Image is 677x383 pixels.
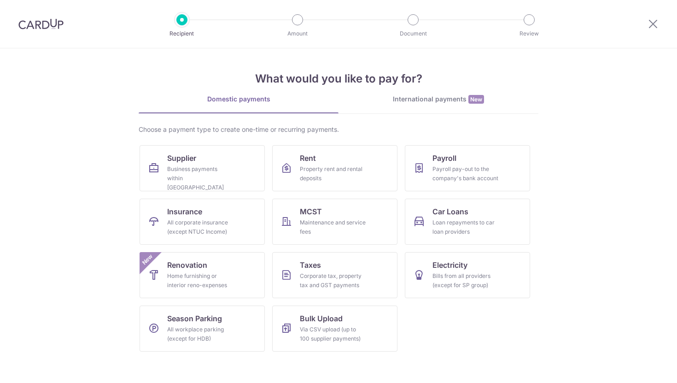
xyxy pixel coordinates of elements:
span: Rent [300,153,316,164]
span: Supplier [167,153,196,164]
div: Property rent and rental deposits [300,165,366,183]
p: Review [495,29,563,38]
a: RentProperty rent and rental deposits [272,145,397,191]
div: Payroll pay-out to the company's bank account [432,165,499,183]
a: SupplierBusiness payments within [GEOGRAPHIC_DATA] [140,145,265,191]
a: RenovationHome furnishing or interior reno-expensesNew [140,252,265,298]
div: Maintenance and service fees [300,218,366,236]
p: Amount [263,29,332,38]
div: Bills from all providers (except for SP group) [432,271,499,290]
div: Loan repayments to car loan providers [432,218,499,236]
img: CardUp [18,18,64,29]
h4: What would you like to pay for? [139,71,538,87]
a: Season ParkingAll workplace parking (except for HDB) [140,306,265,352]
span: Insurance [167,206,202,217]
div: International payments [338,94,538,104]
span: Car Loans [432,206,468,217]
div: Business payments within [GEOGRAPHIC_DATA] [167,165,233,192]
p: Recipient [148,29,216,38]
iframe: Opens a widget where you can find more information [618,355,668,378]
span: Taxes [300,259,321,271]
div: All workplace parking (except for HDB) [167,325,233,343]
a: TaxesCorporate tax, property tax and GST payments [272,252,397,298]
span: MCST [300,206,322,217]
span: New [468,95,484,104]
div: Corporate tax, property tax and GST payments [300,271,366,290]
span: Season Parking [167,313,222,324]
p: Document [379,29,447,38]
div: Via CSV upload (up to 100 supplier payments) [300,325,366,343]
div: Home furnishing or interior reno-expenses [167,271,233,290]
a: InsuranceAll corporate insurance (except NTUC Income) [140,199,265,245]
div: Choose a payment type to create one-time or recurring payments. [139,125,538,134]
span: Payroll [432,153,456,164]
div: Domestic payments [139,94,338,104]
a: Car LoansLoan repayments to car loan providers [405,199,530,245]
a: Bulk UploadVia CSV upload (up to 100 supplier payments) [272,306,397,352]
a: ElectricityBills from all providers (except for SP group) [405,252,530,298]
span: Electricity [432,259,467,271]
a: PayrollPayroll pay-out to the company's bank account [405,145,530,191]
a: MCSTMaintenance and service fees [272,199,397,245]
span: Bulk Upload [300,313,343,324]
div: All corporate insurance (except NTUC Income) [167,218,233,236]
span: Renovation [167,259,207,271]
span: New [140,252,155,267]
